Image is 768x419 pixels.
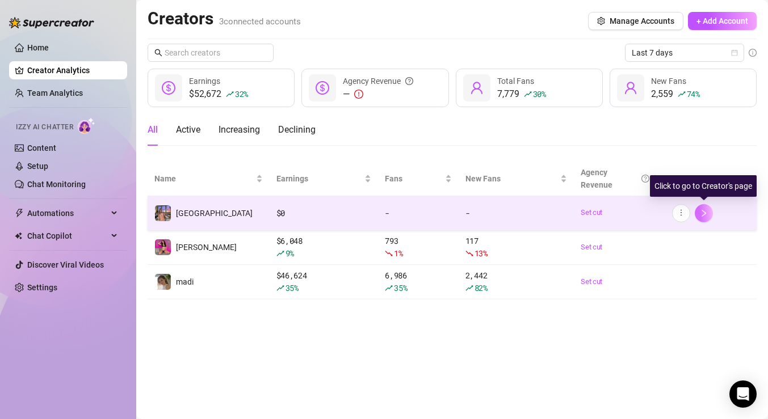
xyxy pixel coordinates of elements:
div: Agency Revenue [581,166,649,191]
span: question-circle [641,166,649,191]
a: Team Analytics [27,88,83,98]
span: question-circle [405,75,413,87]
div: Increasing [219,123,260,137]
span: dollar-circle [316,81,329,95]
span: [GEOGRAPHIC_DATA] [176,209,253,218]
div: - [385,207,452,219]
div: 6,986 [385,269,452,294]
span: Automations [27,204,108,222]
span: 35 % [394,282,407,293]
a: Home [27,43,49,52]
a: Set cut [581,207,658,218]
div: Active [176,123,200,137]
span: Chat Copilot [27,227,108,245]
div: 793 [385,235,452,260]
span: thunderbolt [15,209,24,218]
div: $52,672 [189,87,248,101]
span: rise [524,90,532,98]
a: Discover Viral Videos [27,260,104,269]
th: New Fans [459,162,574,196]
img: madi [155,274,171,290]
div: $ 46,624 [276,269,371,294]
span: Earnings [276,172,362,185]
span: Last 7 days [632,44,737,61]
div: Declining [278,123,316,137]
span: 13 % [475,248,488,259]
span: fall [385,249,393,257]
a: Settings [27,283,57,292]
span: rise [465,284,473,292]
span: info-circle [749,49,757,57]
img: Chat Copilot [15,232,22,240]
span: more [677,209,685,217]
a: Creator Analytics [27,61,118,79]
span: + Add Account [696,16,748,26]
span: 35 % [286,282,299,293]
a: Chat Monitoring [27,180,86,189]
div: Open Intercom Messenger [729,380,757,408]
th: Earnings [270,162,378,196]
button: right [695,204,713,222]
span: madi [176,277,194,286]
span: rise [226,90,234,98]
span: New Fans [465,172,558,185]
div: 2,442 [465,269,567,294]
span: 1 % [394,248,402,259]
span: Fans [385,172,443,185]
div: 117 [465,235,567,260]
span: Total Fans [497,77,534,86]
span: setting [597,17,605,25]
img: Brooklyn [155,205,171,221]
div: $ 6,048 [276,235,371,260]
span: fall [465,249,473,257]
div: - [465,207,567,219]
div: $ 0 [276,207,371,219]
span: user [470,81,484,95]
span: exclamation-circle [354,90,363,99]
h2: Creators [148,8,301,29]
button: Manage Accounts [588,12,683,30]
span: [PERSON_NAME] [176,243,237,252]
img: logo-BBDzfeDw.svg [9,17,94,28]
img: liz [155,239,171,255]
span: calendar [731,49,738,56]
span: Earnings [189,77,220,86]
div: Click to go to Creator's page [650,175,757,197]
span: right [700,209,708,217]
a: Set cut [581,242,658,253]
span: user [624,81,637,95]
span: 9 % [286,248,294,259]
span: rise [276,284,284,292]
span: Manage Accounts [610,16,674,26]
div: All [148,123,158,137]
th: Fans [378,162,459,196]
span: Izzy AI Chatter [16,122,73,133]
span: 82 % [475,282,488,293]
span: 3 connected accounts [219,16,301,27]
span: rise [678,90,686,98]
span: search [154,49,162,57]
img: AI Chatter [78,117,95,134]
div: 7,779 [497,87,546,101]
div: 2,559 [651,87,700,101]
span: rise [276,249,284,257]
span: dollar-circle [162,81,175,95]
th: Name [148,162,270,196]
span: Name [154,172,254,185]
span: rise [385,284,393,292]
span: 74 % [687,88,700,99]
a: Setup [27,162,48,171]
span: New Fans [651,77,686,86]
span: 30 % [533,88,546,99]
span: 32 % [235,88,248,99]
div: Agency Revenue [343,75,413,87]
a: Content [27,143,56,153]
button: + Add Account [688,12,757,30]
input: Search creators [165,46,258,59]
a: Set cut [581,276,658,287]
div: — [343,87,413,101]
